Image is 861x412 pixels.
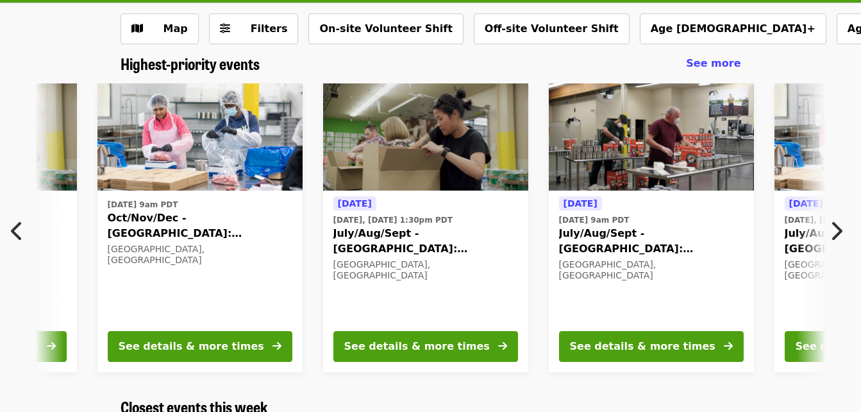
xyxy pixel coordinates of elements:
[131,22,143,35] i: map icon
[220,22,230,35] i: sliders-h icon
[338,198,372,209] span: [DATE]
[119,339,264,354] div: See details & more times
[110,55,751,73] div: Highest-priority events
[559,226,744,257] span: July/Aug/Sept - [GEOGRAPHIC_DATA]: Repack/Sort (age [DEMOGRAPHIC_DATA]+)
[686,57,740,69] span: See more
[570,339,715,354] div: See details & more times
[559,214,630,226] time: [DATE] 9am PDT
[121,13,199,44] button: Show map view
[108,210,292,241] span: Oct/Nov/Dec - [GEOGRAPHIC_DATA]: Repack/Sort (age [DEMOGRAPHIC_DATA]+)
[830,219,842,243] i: chevron-right icon
[333,331,518,362] button: See details & more times
[559,259,744,281] div: [GEOGRAPHIC_DATA], [GEOGRAPHIC_DATA]
[251,22,288,35] span: Filters
[163,22,188,35] span: Map
[333,226,518,257] span: July/Aug/Sept - [GEOGRAPHIC_DATA]: Repack/Sort (age [DEMOGRAPHIC_DATA]+)
[97,83,303,191] img: Oct/Nov/Dec - Beaverton: Repack/Sort (age 10+) organized by Oregon Food Bank
[323,83,528,372] a: See details for "July/Aug/Sept - Portland: Repack/Sort (age 8+)"
[819,213,861,249] button: Next item
[108,199,178,210] time: [DATE] 9am PDT
[323,83,528,191] img: July/Aug/Sept - Portland: Repack/Sort (age 8+) organized by Oregon Food Bank
[97,83,303,372] a: See details for "Oct/Nov/Dec - Beaverton: Repack/Sort (age 10+)"
[724,340,733,352] i: arrow-right icon
[333,214,453,226] time: [DATE], [DATE] 1:30pm PDT
[474,13,630,44] button: Off-site Volunteer Shift
[121,52,260,74] span: Highest-priority events
[559,331,744,362] button: See details & more times
[789,198,823,209] span: [DATE]
[209,13,299,44] button: Filters (0 selected)
[108,244,292,266] div: [GEOGRAPHIC_DATA], [GEOGRAPHIC_DATA]
[121,55,260,73] a: Highest-priority events
[333,259,518,281] div: [GEOGRAPHIC_DATA], [GEOGRAPHIC_DATA]
[549,83,754,372] a: See details for "July/Aug/Sept - Portland: Repack/Sort (age 16+)"
[498,340,507,352] i: arrow-right icon
[686,56,740,71] a: See more
[108,331,292,362] button: See details & more times
[549,83,754,191] img: July/Aug/Sept - Portland: Repack/Sort (age 16+) organized by Oregon Food Bank
[11,219,24,243] i: chevron-left icon
[272,340,281,352] i: arrow-right icon
[308,13,463,44] button: On-site Volunteer Shift
[564,198,598,209] span: [DATE]
[640,13,826,44] button: Age [DEMOGRAPHIC_DATA]+
[344,339,490,354] div: See details & more times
